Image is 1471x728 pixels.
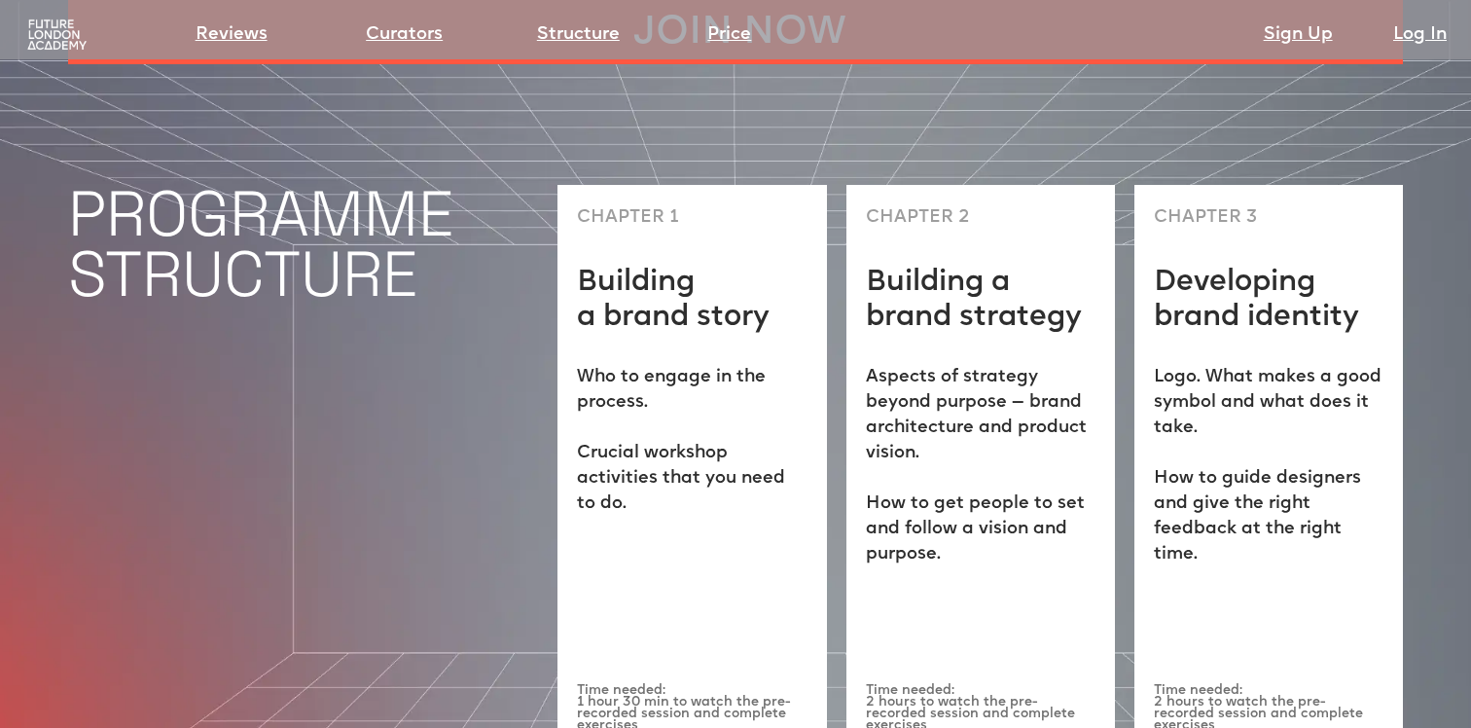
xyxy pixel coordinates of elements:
a: Structure [537,21,620,49]
a: Sign Up [1264,21,1333,49]
h1: PROGRAMME STRUCTURE [68,184,538,305]
h2: Building a brand story [577,266,770,336]
p: Who to engage in the process. ‍ Crucial workshop activities that you need to do. [577,365,807,517]
p: CHAPTER 2 [866,204,970,232]
p: CHAPTER 1 [577,204,679,232]
p: Logo. What makes a good symbol and what does it take. How to guide designers and give the right f... [1154,365,1383,567]
h2: Developing brand identity [1154,266,1383,336]
p: Aspects of strategy beyond purpose — brand architecture and product vision. ‍ How to get people t... [866,365,1095,567]
a: Log In [1393,21,1447,49]
a: Price [707,21,751,49]
p: CHAPTER 3 [1154,204,1257,232]
a: Curators [366,21,443,49]
h2: Building a brand strategy [866,266,1095,336]
a: Reviews [196,21,268,49]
